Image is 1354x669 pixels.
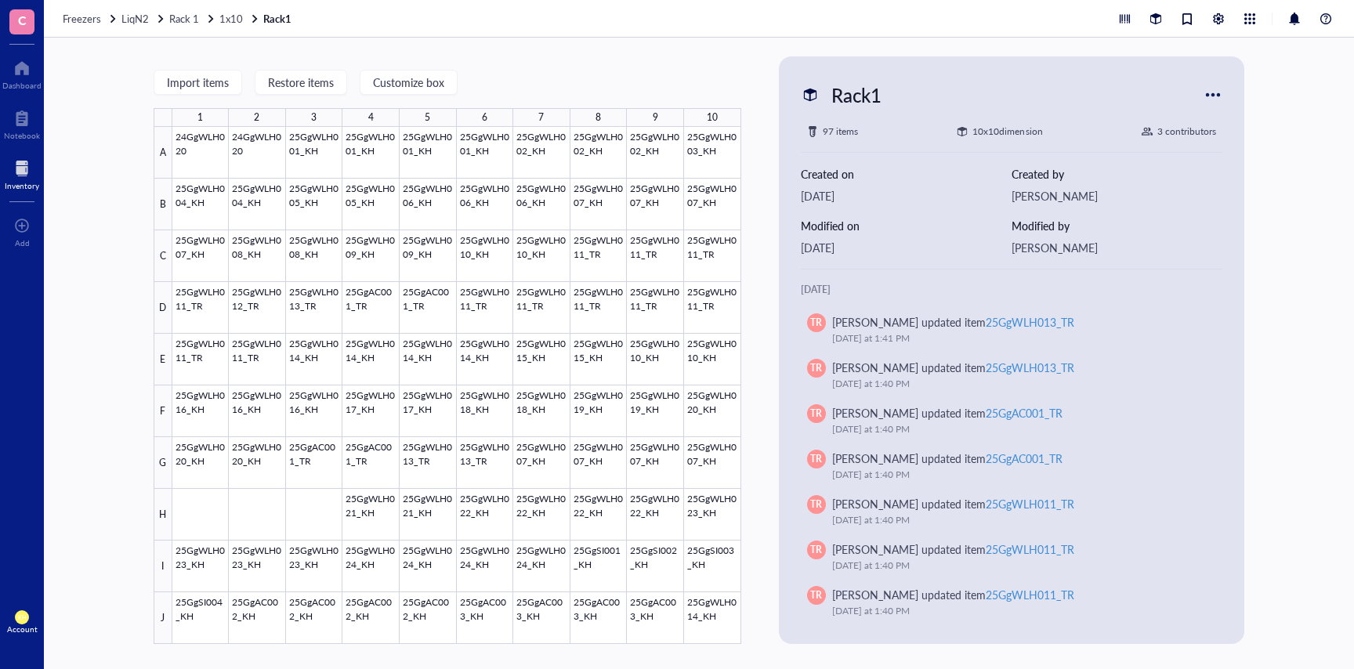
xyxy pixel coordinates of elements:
a: Dashboard [2,56,42,90]
div: Inventory [5,181,39,190]
span: C [18,10,27,30]
a: TR[PERSON_NAME] updated item25GgWLH011_TR[DATE] at 1:40 PM [801,534,1223,580]
div: I [154,541,172,592]
div: [PERSON_NAME] [1012,239,1222,256]
div: 2 [254,108,259,127]
div: [PERSON_NAME] updated item [832,450,1063,467]
div: 25GgAC001_TR [986,405,1063,421]
div: F [154,385,172,437]
span: 1x10 [219,11,243,26]
button: Customize box [360,70,458,95]
span: KH [18,614,27,621]
span: Import items [167,76,229,89]
div: Notebook [4,131,40,140]
a: TR[PERSON_NAME] updated item25GgWLH011_TR[DATE] at 1:40 PM [801,580,1223,625]
div: 6 [482,108,487,127]
span: Restore items [268,76,334,89]
div: Add [15,238,30,248]
div: Modified on [801,217,1012,234]
span: Rack 1 [169,11,199,26]
a: TR[PERSON_NAME] updated item25GgAC001_TR[DATE] at 1:40 PM [801,398,1223,443]
div: 5 [425,108,430,127]
div: [DATE] at 1:40 PM [832,467,1204,483]
div: [DATE] at 1:40 PM [832,376,1204,392]
div: Account [7,624,38,634]
div: 10 [707,108,718,127]
a: Freezers [63,12,118,26]
div: [PERSON_NAME] updated item [832,313,1074,331]
div: 8 [596,108,601,127]
div: [PERSON_NAME] updated item [832,541,1074,558]
div: B [154,179,172,230]
span: TR [810,407,822,421]
div: Modified by [1012,217,1222,234]
div: Created on [801,165,1012,183]
div: [DATE] at 1:41 PM [832,331,1204,346]
span: TR [810,452,822,466]
div: 4 [368,108,374,127]
div: E [154,334,172,385]
div: Rack1 [824,78,889,111]
div: [DATE] at 1:40 PM [832,512,1204,528]
div: 10 x 10 dimension [972,124,1042,139]
span: TR [810,497,822,512]
div: [DATE] [801,187,1012,204]
div: 25GgAC001_TR [986,450,1063,466]
div: 25GgWLH011_TR [986,587,1074,602]
a: Rack1 [263,12,295,26]
span: LiqN2 [121,11,149,26]
div: Dashboard [2,81,42,90]
div: [PERSON_NAME] updated item [832,495,1074,512]
div: [PERSON_NAME] updated item [832,359,1074,376]
a: TR[PERSON_NAME] updated item25GgWLH011_TR[DATE] at 1:40 PM [801,489,1223,534]
div: 25GgWLH011_TR [986,496,1074,512]
div: [DATE] at 1:40 PM [832,558,1204,573]
div: 1 [197,108,203,127]
a: Notebook [4,106,40,140]
a: Inventory [5,156,39,190]
div: 97 items [823,124,858,139]
div: J [154,592,172,644]
span: TR [810,316,822,330]
a: TR[PERSON_NAME] updated item25GgWLH013_TR[DATE] at 1:40 PM [801,353,1223,398]
div: 25GgWLH011_TR [986,541,1074,557]
button: Import items [154,70,242,95]
div: [DATE] [801,282,1223,298]
div: 9 [653,108,658,127]
div: H [154,489,172,541]
span: TR [810,543,822,557]
button: Restore items [255,70,347,95]
div: [DATE] at 1:40 PM [832,421,1204,437]
span: TR [810,588,822,602]
div: [PERSON_NAME] [1012,187,1222,204]
div: 3 [311,108,317,127]
span: Customize box [373,76,444,89]
a: TR[PERSON_NAME] updated item25GgAC001_TR[DATE] at 1:40 PM [801,443,1223,489]
div: [DATE] [801,239,1012,256]
span: Freezers [63,11,101,26]
a: Rack 11x10 [169,12,260,26]
div: 7 [538,108,544,127]
div: Created by [1012,165,1222,183]
div: C [154,230,172,282]
div: [PERSON_NAME] updated item [832,404,1063,421]
div: D [154,282,172,334]
div: 25GgWLH013_TR [986,360,1074,375]
a: LiqN2 [121,12,166,26]
div: [DATE] at 1:40 PM [832,603,1204,619]
div: 3 contributors [1157,124,1216,139]
span: TR [810,361,822,375]
div: 25GgWLH013_TR [986,314,1074,330]
div: A [154,127,172,179]
div: [PERSON_NAME] updated item [832,586,1074,603]
div: G [154,437,172,489]
a: TR[PERSON_NAME] updated item25GgWLH013_TR[DATE] at 1:41 PM [801,307,1223,353]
